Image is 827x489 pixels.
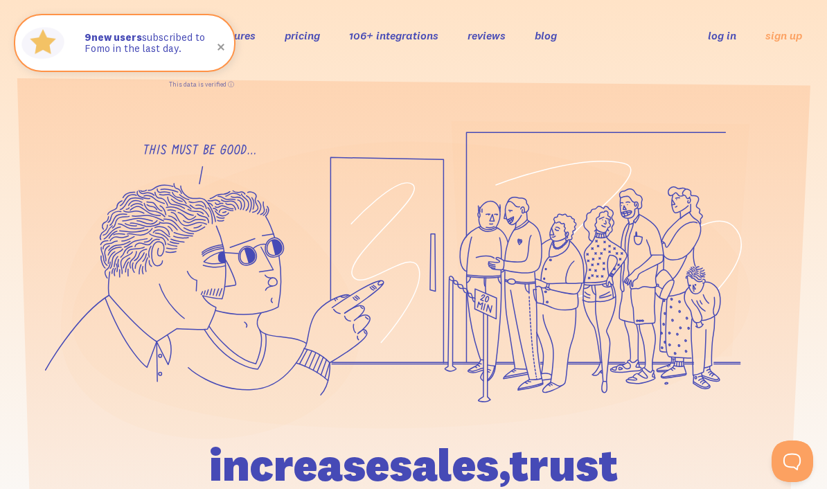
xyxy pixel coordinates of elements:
iframe: Help Scout Beacon - Open [772,441,813,482]
span: 9 [85,32,91,44]
a: 106+ integrations [349,28,438,42]
a: reviews [468,28,506,42]
p: subscribed to Fomo in the last day. [85,32,220,55]
a: log in [708,28,736,42]
a: features [214,28,256,42]
a: pricing [285,28,320,42]
a: blog [535,28,557,42]
a: sign up [765,28,802,43]
a: This data is verified ⓘ [169,80,234,88]
strong: new users [85,30,142,44]
img: Fomo [18,18,68,68]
